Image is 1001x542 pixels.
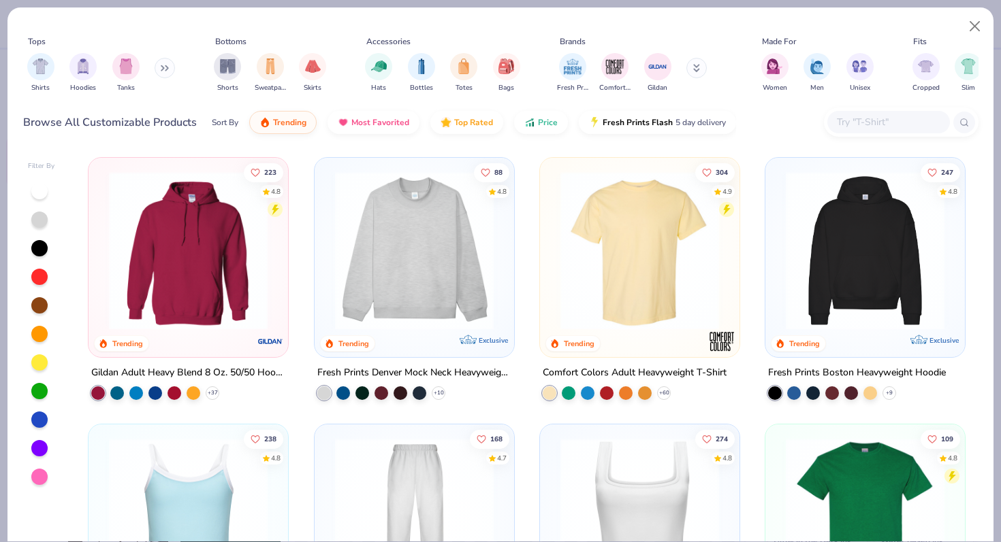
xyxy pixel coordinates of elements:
[779,171,951,330] img: 91acfc32-fd48-4d6b-bdad-a4c1a30ac3fc
[112,53,140,93] button: filter button
[929,336,959,345] span: Exclusive
[456,83,473,93] span: Totes
[846,53,874,93] button: filter button
[514,111,568,134] button: Price
[557,53,588,93] button: filter button
[768,365,946,382] div: Fresh Prints Boston Heavyweight Hoodie
[921,163,960,182] button: Like
[846,53,874,93] div: filter for Unisex
[941,169,953,175] span: 247
[76,58,91,74] img: Hoodies Image
[496,186,506,197] div: 4.8
[579,111,736,134] button: Fresh Prints Flash5 day delivery
[886,389,893,397] span: + 9
[244,430,283,449] button: Like
[599,83,631,93] span: Comfort Colors
[433,389,443,397] span: + 10
[454,117,493,128] span: Top Rated
[328,111,419,134] button: Most Favorited
[560,35,586,48] div: Brands
[91,365,285,382] div: Gildan Adult Heavy Blend 8 Oz. 50/50 Hooded Sweatshirt
[716,169,728,175] span: 304
[557,83,588,93] span: Fresh Prints
[767,58,782,74] img: Women Image
[208,389,218,397] span: + 37
[271,186,281,197] div: 4.8
[912,83,940,93] span: Cropped
[804,53,831,93] button: filter button
[496,454,506,464] div: 4.7
[366,35,411,48] div: Accessories
[70,83,96,93] span: Hoodies
[538,117,558,128] span: Price
[962,83,975,93] span: Slim
[554,171,726,330] img: 029b8af0-80e6-406f-9fdc-fdf898547912
[371,83,386,93] span: Hats
[371,58,387,74] img: Hats Image
[217,83,238,93] span: Shorts
[948,186,957,197] div: 4.8
[763,83,787,93] span: Women
[212,116,238,129] div: Sort By
[921,430,960,449] button: Like
[644,53,671,93] div: filter for Gildan
[117,83,135,93] span: Tanks
[408,53,435,93] div: filter for Bottles
[263,58,278,74] img: Sweatpants Image
[695,430,735,449] button: Like
[473,163,509,182] button: Like
[264,169,276,175] span: 223
[912,53,940,93] button: filter button
[271,454,281,464] div: 4.8
[456,58,471,74] img: Totes Image
[676,115,726,131] span: 5 day delivery
[365,53,392,93] div: filter for Hats
[762,35,796,48] div: Made For
[214,53,241,93] div: filter for Shorts
[31,83,50,93] span: Shirts
[490,436,502,443] span: 168
[810,58,825,74] img: Men Image
[23,114,197,131] div: Browse All Customizable Products
[33,58,48,74] img: Shirts Image
[557,53,588,93] div: filter for Fresh Prints
[450,53,477,93] button: filter button
[299,53,326,93] div: filter for Skirts
[328,171,500,330] img: f5d85501-0dbb-4ee4-b115-c08fa3845d83
[912,53,940,93] div: filter for Cropped
[716,436,728,443] span: 274
[264,436,276,443] span: 238
[562,56,583,77] img: Fresh Prints Image
[948,454,957,464] div: 4.8
[257,328,285,355] img: Gildan logo
[28,35,46,48] div: Tops
[941,436,953,443] span: 109
[810,83,824,93] span: Men
[273,117,306,128] span: Trending
[493,53,520,93] button: filter button
[850,83,870,93] span: Unisex
[365,53,392,93] button: filter button
[722,454,732,464] div: 4.8
[255,53,286,93] button: filter button
[955,53,982,93] button: filter button
[498,58,513,74] img: Bags Image
[338,117,349,128] img: most_fav.gif
[118,58,133,74] img: Tanks Image
[469,430,509,449] button: Like
[430,111,503,134] button: Top Rated
[726,171,898,330] img: e55d29c3-c55d-459c-bfd9-9b1c499ab3c6
[603,117,673,128] span: Fresh Prints Flash
[913,35,927,48] div: Fits
[255,83,286,93] span: Sweatpants
[644,53,671,93] button: filter button
[648,56,668,77] img: Gildan Image
[589,117,600,128] img: flash.gif
[255,53,286,93] div: filter for Sweatpants
[220,58,236,74] img: Shorts Image
[599,53,631,93] div: filter for Comfort Colors
[259,117,270,128] img: trending.gif
[648,83,667,93] span: Gildan
[962,14,988,39] button: Close
[605,56,625,77] img: Comfort Colors Image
